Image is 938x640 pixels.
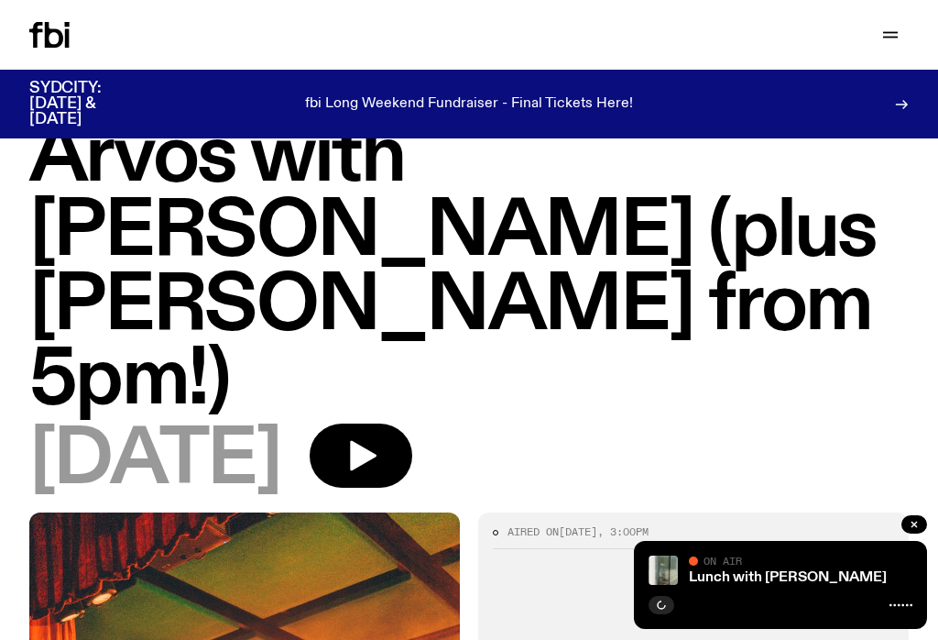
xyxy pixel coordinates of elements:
[29,81,147,127] h3: SYDCITY: [DATE] & [DATE]
[559,524,597,539] span: [DATE]
[507,524,559,539] span: Aired on
[305,96,633,113] p: fbi Long Weekend Fundraiser - Final Tickets Here!
[703,555,742,567] span: On Air
[597,524,649,539] span: , 3:00pm
[29,424,280,498] span: [DATE]
[29,121,909,418] h1: Arvos with [PERSON_NAME] (plus [PERSON_NAME] from 5pm!)
[689,570,887,585] a: Lunch with [PERSON_NAME]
